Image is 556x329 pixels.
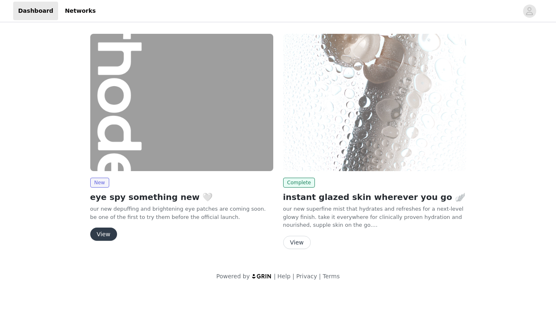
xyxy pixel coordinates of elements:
a: Networks [60,2,101,20]
p: our new depuffing and brightening eye patches are coming soon. be one of the first to try them be... [90,205,273,221]
p: our new superfine mist that hydrates and refreshes for a next-level glowy finish. take it everywh... [283,205,466,229]
span: | [319,273,321,280]
button: View [90,228,117,241]
h2: eye spy something new 🤍 [90,191,273,203]
h2: instant glazed skin wherever you go 🪽 [283,191,466,203]
a: Help [277,273,291,280]
a: View [90,231,117,237]
span: Powered by [216,273,250,280]
span: Complete [283,178,315,188]
span: New [90,178,109,188]
a: Terms [323,273,340,280]
button: View [283,236,311,249]
a: Dashboard [13,2,58,20]
img: logo [251,273,272,279]
div: avatar [526,5,533,18]
span: | [292,273,294,280]
img: rhode skin [90,34,273,171]
a: Privacy [296,273,317,280]
img: rhode skin [283,34,466,171]
span: | [274,273,276,280]
a: View [283,240,311,246]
